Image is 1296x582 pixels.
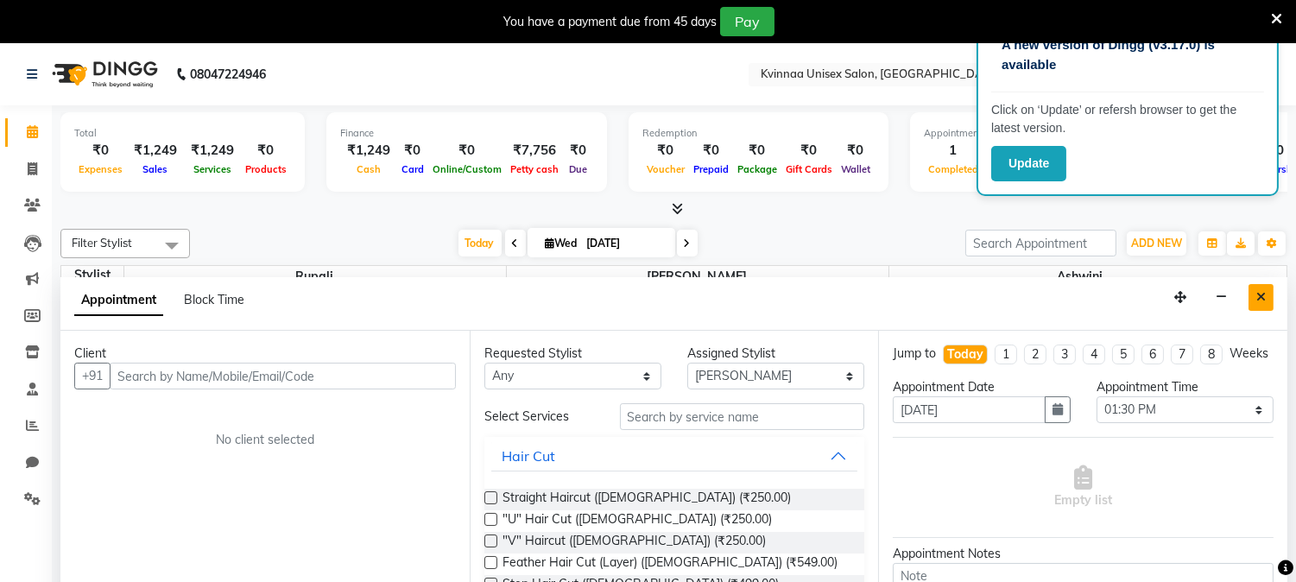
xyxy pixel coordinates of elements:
[893,378,1070,396] div: Appointment Date
[506,141,563,161] div: ₹7,756
[74,345,456,363] div: Client
[689,163,733,175] span: Prepaid
[74,126,291,141] div: Total
[74,363,111,389] button: +91
[924,126,1138,141] div: Appointment
[184,292,244,307] span: Block Time
[582,231,668,256] input: 2025-09-03
[116,431,414,449] div: No client selected
[484,345,661,363] div: Requested Stylist
[781,163,837,175] span: Gift Cards
[110,363,456,389] input: Search by Name/Mobile/Email/Code
[893,345,936,363] div: Jump to
[44,50,162,98] img: logo
[241,141,291,161] div: ₹0
[1200,345,1223,364] li: 8
[61,266,123,284] div: Stylist
[241,163,291,175] span: Products
[642,126,875,141] div: Redemption
[1083,345,1105,364] li: 4
[991,146,1066,181] button: Update
[781,141,837,161] div: ₹0
[503,532,766,554] span: "V" Haircut ([DEMOGRAPHIC_DATA]) (₹250.00)
[74,163,127,175] span: Expenses
[563,141,593,161] div: ₹0
[1131,237,1182,250] span: ADD NEW
[642,141,689,161] div: ₹0
[1097,378,1274,396] div: Appointment Time
[889,266,1272,288] span: Ashwini
[924,163,983,175] span: Completed
[1112,345,1135,364] li: 5
[924,141,983,161] div: 1
[139,163,173,175] span: Sales
[965,230,1116,256] input: Search Appointment
[893,396,1045,423] input: yyyy-mm-dd
[503,510,772,532] span: "U" Hair Cut ([DEMOGRAPHIC_DATA]) (₹250.00)
[1127,231,1186,256] button: ADD NEW
[1171,345,1193,364] li: 7
[503,554,838,575] span: Feather Hair Cut (Layer) ([DEMOGRAPHIC_DATA]) (₹549.00)
[837,163,875,175] span: Wallet
[947,345,983,364] div: Today
[1230,345,1268,363] div: Weeks
[189,163,236,175] span: Services
[503,13,717,31] div: You have a payment due from 45 days
[620,403,865,430] input: Search by service name
[642,163,689,175] span: Voucher
[74,141,127,161] div: ₹0
[471,408,607,426] div: Select Services
[503,489,791,510] span: Straight Haircut ([DEMOGRAPHIC_DATA]) (₹250.00)
[397,163,428,175] span: Card
[995,345,1017,364] li: 1
[565,163,591,175] span: Due
[507,266,888,288] span: [PERSON_NAME]
[124,266,506,288] span: rupali
[1024,345,1046,364] li: 2
[1053,345,1076,364] li: 3
[127,141,184,161] div: ₹1,249
[428,163,506,175] span: Online/Custom
[491,440,858,471] button: Hair Cut
[190,50,266,98] b: 08047224946
[687,345,864,363] div: Assigned Stylist
[506,163,563,175] span: Petty cash
[72,236,132,250] span: Filter Stylist
[74,285,163,316] span: Appointment
[1249,284,1274,311] button: Close
[428,141,506,161] div: ₹0
[340,126,593,141] div: Finance
[458,230,502,256] span: Today
[1054,465,1112,509] span: Empty list
[340,141,397,161] div: ₹1,249
[733,141,781,161] div: ₹0
[397,141,428,161] div: ₹0
[837,141,875,161] div: ₹0
[1002,35,1254,74] p: A new version of Dingg (v3.17.0) is available
[893,545,1274,563] div: Appointment Notes
[720,7,774,36] button: Pay
[1141,345,1164,364] li: 6
[184,141,241,161] div: ₹1,249
[541,237,582,250] span: Wed
[352,163,385,175] span: Cash
[689,141,733,161] div: ₹0
[502,446,555,466] div: Hair Cut
[991,101,1264,137] p: Click on ‘Update’ or refersh browser to get the latest version.
[733,163,781,175] span: Package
